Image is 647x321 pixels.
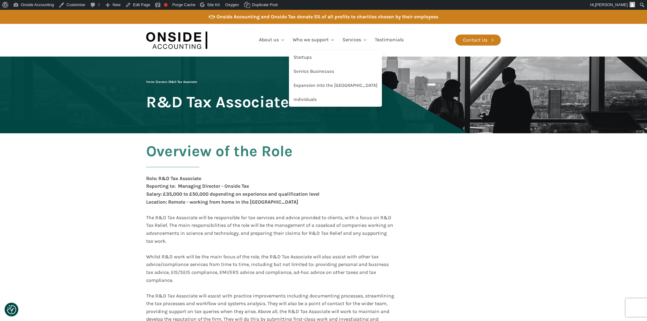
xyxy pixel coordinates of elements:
[216,13,438,21] div: Onside Accounting and Onside Tax donate 5% of all profits to charities chosen by their employees
[146,94,289,110] span: R&D Tax Associate
[463,36,487,44] div: Contact Us
[146,80,154,84] a: Home
[7,305,16,314] button: Consent Preferences
[289,50,382,65] a: Startups
[289,79,382,93] a: Expansion into the [GEOGRAPHIC_DATA]
[146,143,293,175] h2: Overview of the Role
[339,30,371,50] a: Services
[157,80,167,84] a: Careers
[289,30,339,50] a: Who we support
[289,65,382,79] a: Service Businesses
[146,28,207,52] img: Onside Accounting
[595,2,628,7] span: [PERSON_NAME]
[169,80,197,84] span: R&D Tax Associate
[255,30,289,50] a: About us
[164,3,168,7] div: Focus keyphrase not set
[146,175,320,214] div: Role: R&D Tax Associate Reporting to: Managing Director - Onside Tax Salary: £35,000 to £50,000 d...
[207,2,220,7] span: Site Kit
[371,30,407,50] a: Testimonials
[455,35,501,46] a: Contact Us
[289,93,382,107] a: Individuals
[146,80,197,84] span: | |
[7,305,16,314] img: Revisit consent button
